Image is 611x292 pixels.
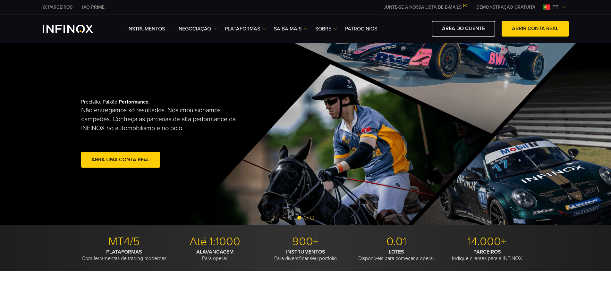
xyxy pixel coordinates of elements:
[304,216,308,220] span: Go to slide 2
[172,249,258,262] p: Para operar
[310,216,314,220] span: Go to slide 3
[432,21,495,37] a: ÁREA DO CLIENTE
[502,21,569,37] a: ABRIR CONTA REAL
[444,235,530,249] p: 14.000+
[106,249,142,255] strong: PLATAFORMAS
[379,4,471,10] a: JUNTE-SE À NOSSA LISTA DE E-MAILS
[196,249,233,255] strong: ALAVANCAGEM
[179,25,217,33] a: NEGOCIAÇÃO
[127,25,171,33] a: Instrumentos
[81,88,283,179] div: Precisão. Paixão.
[81,235,167,249] p: MT4/5
[286,249,325,255] strong: INSTRUMENTOS
[550,3,561,11] span: pt
[77,4,109,11] a: INFINOX
[471,4,540,11] a: INFINOX MENU
[297,216,301,220] span: Go to slide 1
[315,25,337,33] a: SOBRE
[263,249,349,262] p: Para diversificar seu portfólio
[43,25,108,33] a: INFINOX Logo
[353,235,439,249] p: 0.01
[81,249,167,262] p: Com ferramentas de trading modernas
[81,106,243,133] p: Não entregamos só resultados. Nós impulsionamos campeões. Conheça as parcerias de alta performanc...
[38,4,77,11] a: INFINOX
[225,25,266,33] a: PLATAFORMAS
[389,249,404,255] strong: LOTES
[172,235,258,249] p: Até 1:1000
[274,25,307,33] a: Saiba mais
[263,235,349,249] p: 900+
[345,25,377,33] a: Patrocínios
[444,249,530,262] p: Indique clientes para a INFINOX
[473,249,501,255] strong: PARCEIROS
[81,152,160,168] a: abra uma conta real
[353,249,439,262] p: Disponíveis para começar a operar
[119,99,150,105] strong: Performance.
